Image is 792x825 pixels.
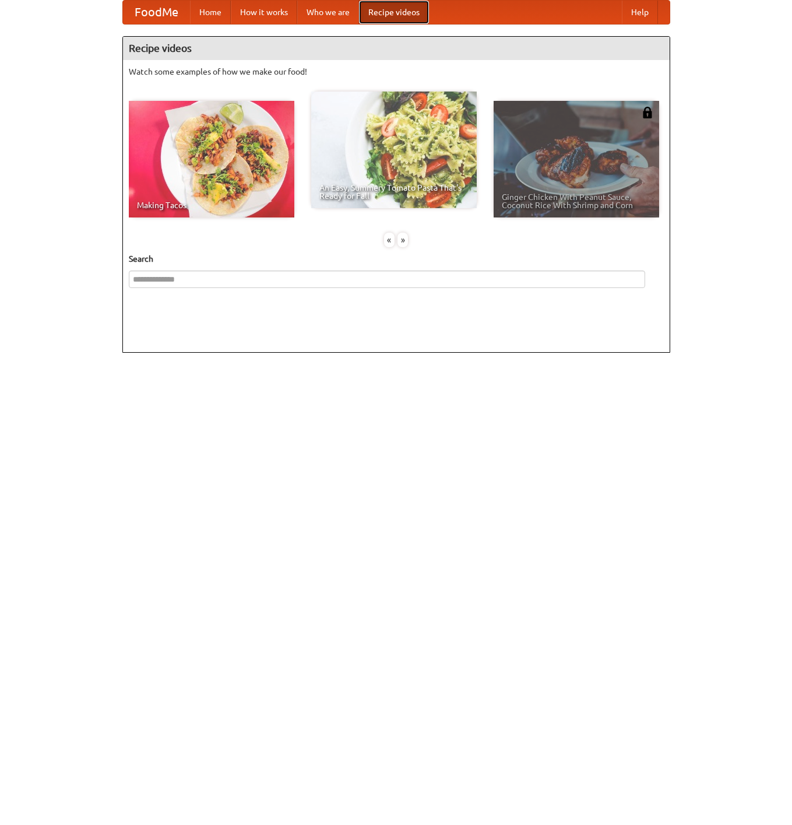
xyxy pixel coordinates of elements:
img: 483408.png [642,107,653,118]
a: An Easy, Summery Tomato Pasta That's Ready for Fall [311,92,477,208]
a: Home [190,1,231,24]
a: Making Tacos [129,101,294,217]
span: Making Tacos [137,201,286,209]
a: How it works [231,1,297,24]
a: Recipe videos [359,1,429,24]
p: Watch some examples of how we make our food! [129,66,664,78]
h4: Recipe videos [123,37,670,60]
div: » [397,233,408,247]
a: FoodMe [123,1,190,24]
h5: Search [129,253,664,265]
a: Help [622,1,658,24]
span: An Easy, Summery Tomato Pasta That's Ready for Fall [319,184,469,200]
div: « [384,233,395,247]
a: Who we are [297,1,359,24]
